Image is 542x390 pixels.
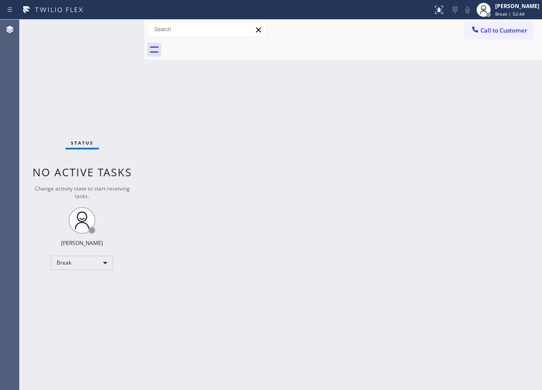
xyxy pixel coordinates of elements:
span: Status [71,140,94,146]
div: [PERSON_NAME] [61,239,103,247]
div: [PERSON_NAME] [495,2,539,10]
button: Call to Customer [465,22,533,39]
span: Break | 52:44 [495,11,525,17]
button: Mute [461,4,474,16]
span: No active tasks [33,165,132,179]
div: Break [51,256,113,270]
span: Change activity state to start receiving tasks. [35,185,130,200]
span: Call to Customer [480,26,527,34]
input: Search [148,22,266,37]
